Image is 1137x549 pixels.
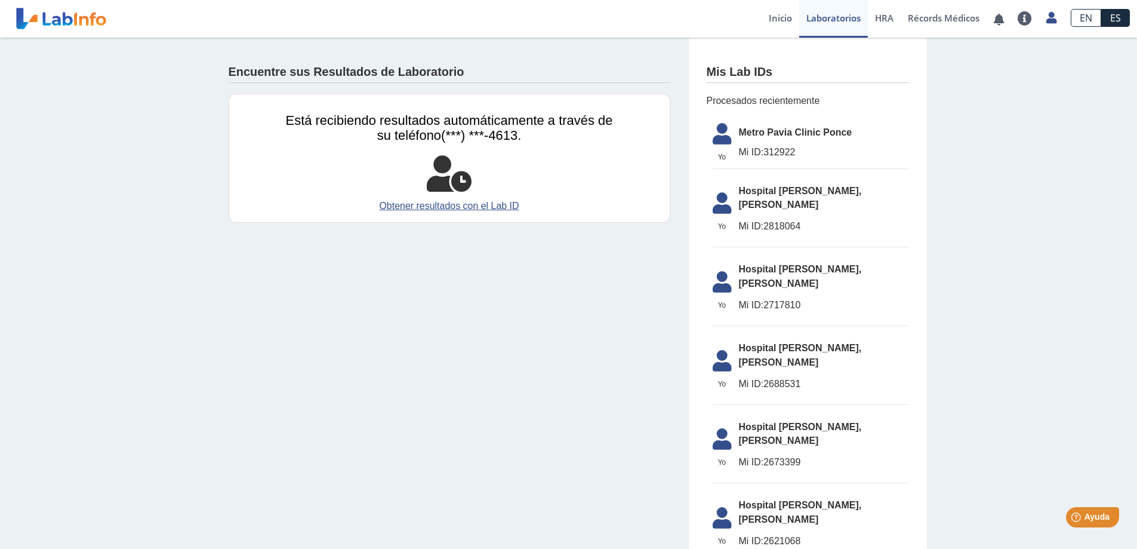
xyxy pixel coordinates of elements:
span: Yo [705,221,739,232]
span: Yo [705,379,739,389]
span: Yo [705,300,739,311]
h4: Encuentre sus Resultados de Laboratorio [229,65,464,79]
span: 2621068 [739,534,909,548]
span: HRA [875,12,893,24]
span: Hospital [PERSON_NAME], [PERSON_NAME] [739,498,909,527]
span: 312922 [739,145,909,160]
span: Yo [705,152,739,162]
span: Está recibiendo resultados automáticamente a través de su teléfono [286,113,613,143]
iframe: Help widget launcher [1031,502,1124,536]
span: Yo [705,536,739,547]
a: EN [1071,9,1101,27]
span: Mi ID: [739,457,764,467]
span: Hospital [PERSON_NAME], [PERSON_NAME] [739,420,909,449]
a: Obtener resultados con el Lab ID [286,199,613,213]
span: 2717810 [739,298,909,312]
span: 2688531 [739,377,909,391]
span: Procesados recientemente [707,94,909,108]
span: Yo [705,457,739,468]
span: Hospital [PERSON_NAME], [PERSON_NAME] [739,184,909,213]
span: Mi ID: [739,221,764,231]
span: Mi ID: [739,536,764,546]
span: 2673399 [739,455,909,470]
span: Hospital [PERSON_NAME], [PERSON_NAME] [739,262,909,291]
span: 2818064 [739,219,909,234]
span: Hospital [PERSON_NAME], [PERSON_NAME] [739,341,909,370]
span: Mi ID: [739,300,764,310]
span: Mi ID: [739,147,764,157]
span: Metro Pavia Clinic Ponce [739,125,909,140]
h4: Mis Lab IDs [707,65,773,79]
a: ES [1101,9,1130,27]
span: Mi ID: [739,379,764,389]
